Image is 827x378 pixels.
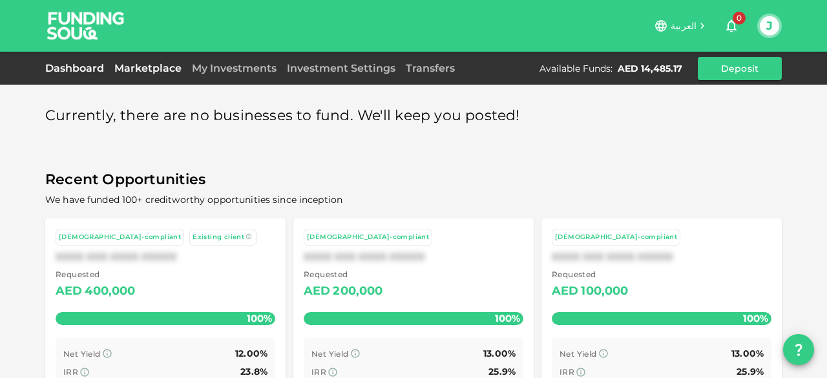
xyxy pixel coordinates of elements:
[45,103,520,129] span: Currently, there are no businesses to fund. We'll keep you posted!
[85,281,135,302] div: 400,000
[733,12,746,25] span: 0
[56,268,136,281] span: Requested
[304,281,330,302] div: AED
[311,349,349,359] span: Net Yield
[187,62,282,74] a: My Investments
[552,251,771,263] div: XXXX XXX XXXX XXXXX
[59,232,181,243] div: [DEMOGRAPHIC_DATA]-compliant
[235,348,267,359] span: 12.00%
[56,281,82,302] div: AED
[307,232,429,243] div: [DEMOGRAPHIC_DATA]-compliant
[698,57,782,80] button: Deposit
[737,366,764,377] span: 25.9%
[333,281,382,302] div: 200,000
[45,62,109,74] a: Dashboard
[56,251,275,263] div: XXXX XXX XXXX XXXXX
[244,309,275,328] span: 100%
[63,349,101,359] span: Net Yield
[555,232,677,243] div: [DEMOGRAPHIC_DATA]-compliant
[718,13,744,39] button: 0
[193,233,244,241] span: Existing client
[671,20,696,32] span: العربية
[552,268,629,281] span: Requested
[731,348,764,359] span: 13.00%
[240,366,267,377] span: 23.8%
[45,167,782,193] span: Recent Opportunities
[45,194,342,205] span: We have funded 100+ creditworthy opportunities since inception
[488,366,516,377] span: 25.9%
[401,62,460,74] a: Transfers
[492,309,523,328] span: 100%
[618,62,682,75] div: AED 14,485.17
[760,16,779,36] button: J
[304,268,383,281] span: Requested
[560,367,574,377] span: IRR
[109,62,187,74] a: Marketplace
[311,367,326,377] span: IRR
[483,348,516,359] span: 13.00%
[581,281,628,302] div: 100,000
[539,62,612,75] div: Available Funds :
[552,281,578,302] div: AED
[560,349,597,359] span: Net Yield
[63,367,78,377] span: IRR
[282,62,401,74] a: Investment Settings
[304,251,523,263] div: XXXX XXX XXXX XXXXX
[740,309,771,328] span: 100%
[783,334,814,365] button: question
